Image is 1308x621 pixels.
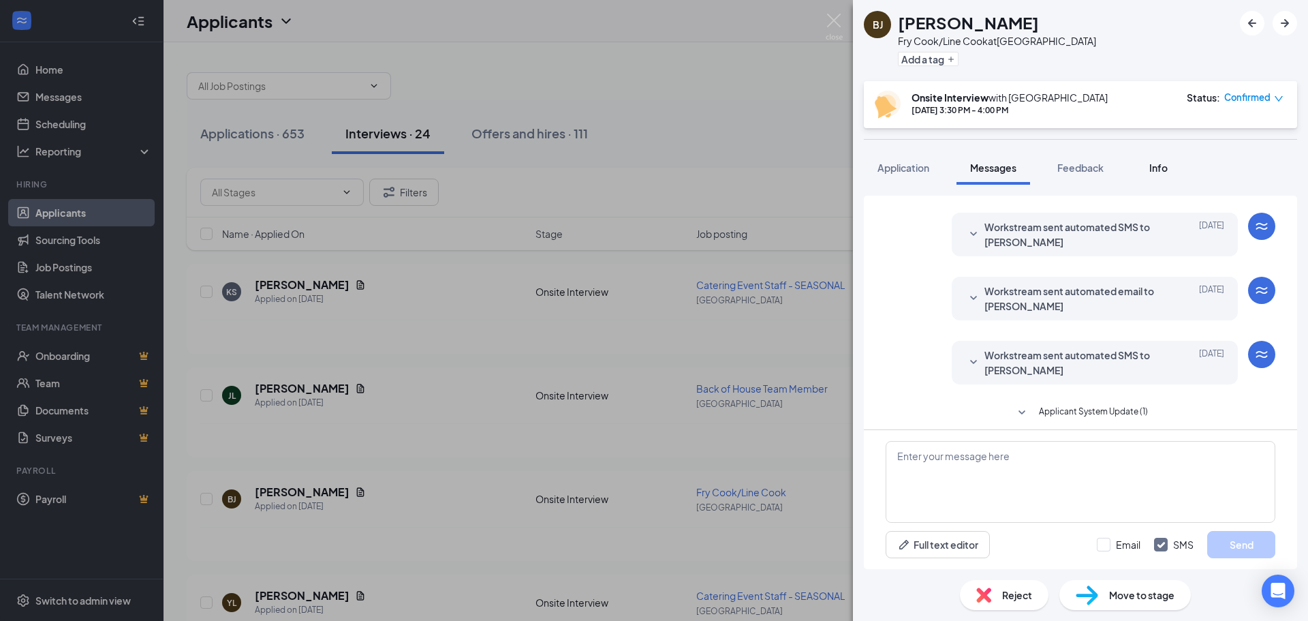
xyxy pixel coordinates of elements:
[1273,11,1297,35] button: ArrowRight
[1253,218,1270,234] svg: WorkstreamLogo
[1253,346,1270,363] svg: WorkstreamLogo
[1199,219,1224,249] span: [DATE]
[1014,405,1148,421] button: SmallChevronDownApplicant System Update (1)
[1199,284,1224,314] span: [DATE]
[1109,588,1174,603] span: Move to stage
[965,290,982,307] svg: SmallChevronDown
[1277,15,1293,31] svg: ArrowRight
[873,18,883,31] div: BJ
[947,55,955,63] svg: Plus
[984,284,1163,314] span: Workstream sent automated email to [PERSON_NAME]
[984,348,1163,378] span: Workstream sent automated SMS to [PERSON_NAME]
[912,104,1108,116] div: [DATE] 3:30 PM - 4:00 PM
[1224,91,1271,104] span: Confirmed
[912,91,1108,104] div: with [GEOGRAPHIC_DATA]
[1149,162,1168,174] span: Info
[1039,405,1148,421] span: Applicant System Update (1)
[984,219,1163,249] span: Workstream sent automated SMS to [PERSON_NAME]
[1274,94,1283,104] span: down
[898,34,1096,48] div: Fry Cook/Line Cook at [GEOGRAPHIC_DATA]
[877,162,929,174] span: Application
[1240,11,1264,35] button: ArrowLeftNew
[965,226,982,243] svg: SmallChevronDown
[1244,15,1260,31] svg: ArrowLeftNew
[1014,405,1030,421] svg: SmallChevronDown
[1057,162,1104,174] span: Feedback
[1253,282,1270,299] svg: WorkstreamLogo
[912,91,988,104] b: Onsite Interview
[1002,588,1032,603] span: Reject
[970,162,1016,174] span: Messages
[1199,348,1224,378] span: [DATE]
[886,531,990,558] button: Full text editorPen
[898,52,959,66] button: PlusAdd a tag
[1187,91,1220,104] div: Status :
[897,538,911,551] svg: Pen
[898,11,1039,34] h1: [PERSON_NAME]
[965,354,982,371] svg: SmallChevronDown
[1262,575,1294,607] div: Open Intercom Messenger
[1207,531,1275,558] button: Send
